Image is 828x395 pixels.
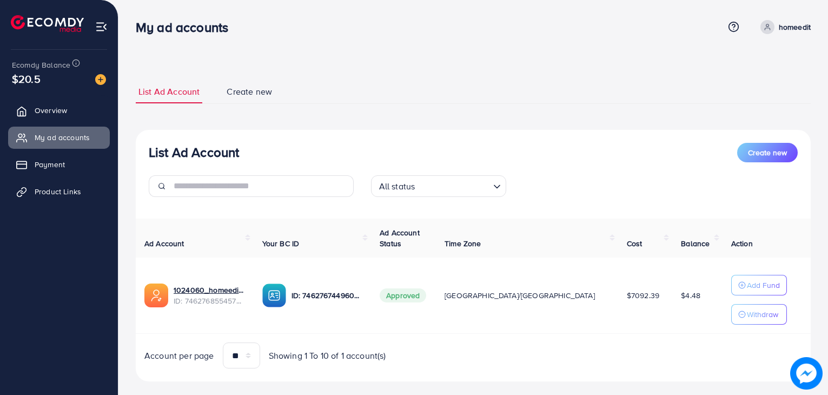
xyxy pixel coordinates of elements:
[136,19,237,35] h3: My ad accounts
[627,290,659,301] span: $7092.39
[35,159,65,170] span: Payment
[35,105,67,116] span: Overview
[681,290,700,301] span: $4.48
[8,181,110,202] a: Product Links
[174,295,245,306] span: ID: 7462768554572742672
[779,21,811,34] p: homeedit
[149,144,239,160] h3: List Ad Account
[269,350,386,362] span: Showing 1 To 10 of 1 account(s)
[747,308,778,321] p: Withdraw
[377,179,418,194] span: All status
[262,238,300,249] span: Your BC ID
[737,143,798,162] button: Create new
[35,186,81,197] span: Product Links
[418,176,488,194] input: Search for option
[681,238,710,249] span: Balance
[144,284,168,307] img: ic-ads-acc.e4c84228.svg
[748,147,787,158] span: Create new
[144,238,184,249] span: Ad Account
[371,175,506,197] div: Search for option
[731,238,753,249] span: Action
[95,21,108,33] img: menu
[790,357,823,390] img: image
[12,60,70,70] span: Ecomdy Balance
[95,74,106,85] img: image
[731,304,787,325] button: Withdraw
[756,20,811,34] a: homeedit
[292,289,363,302] p: ID: 7462767449604177937
[12,71,41,87] span: $20.5
[262,284,286,307] img: ic-ba-acc.ded83a64.svg
[731,275,787,295] button: Add Fund
[380,288,426,302] span: Approved
[8,127,110,148] a: My ad accounts
[144,350,214,362] span: Account per page
[445,290,595,301] span: [GEOGRAPHIC_DATA]/[GEOGRAPHIC_DATA]
[8,100,110,121] a: Overview
[174,285,245,307] div: <span class='underline'>1024060_homeedit7_1737561213516</span></br>7462768554572742672
[445,238,481,249] span: Time Zone
[11,15,84,32] img: logo
[627,238,642,249] span: Cost
[380,227,420,249] span: Ad Account Status
[747,279,780,292] p: Add Fund
[138,85,200,98] span: List Ad Account
[227,85,272,98] span: Create new
[8,154,110,175] a: Payment
[174,285,245,295] a: 1024060_homeedit7_1737561213516
[35,132,90,143] span: My ad accounts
